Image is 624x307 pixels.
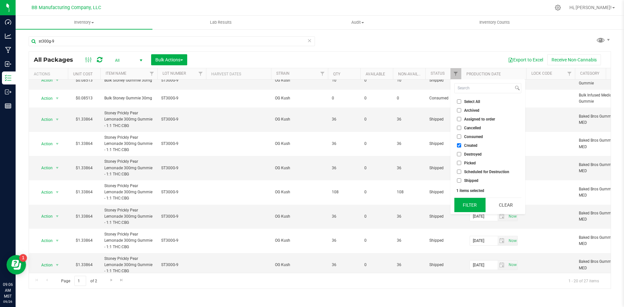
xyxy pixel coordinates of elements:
span: Shipped [429,213,457,220]
a: Go to the next page [107,276,116,285]
span: Stoney Prickly Pear Lemonade 300mg Gummie - 1:1 THC:CBG [104,231,153,250]
inline-svg: Outbound [5,89,11,95]
a: Lab Results [152,16,289,29]
span: 108 [332,189,357,195]
a: Audit [289,16,426,29]
span: 36 [397,262,422,268]
a: Status [431,71,445,76]
span: select [53,163,61,173]
a: Lot Number [162,71,186,76]
span: 0 [364,165,389,171]
span: Cancelled [464,126,481,130]
input: Cancelled [457,126,461,130]
span: Select All [464,100,480,104]
span: Clear [307,36,312,45]
a: Non-Available [398,72,427,76]
span: Bulk Stoney Gummie 30mg [104,95,153,101]
span: Inventory Counts [471,19,519,25]
p: 09:06 AM MST [3,282,13,299]
span: Stoney Prickly Pear Lemonade 300mg Gummie - 1:1 THC:CBG [104,207,153,226]
span: Action [35,188,53,197]
span: ST300G-9 [161,213,202,220]
span: Hi, [PERSON_NAME]! [569,5,612,10]
span: 36 [332,262,357,268]
span: OG Kush [275,77,324,83]
a: Filter [317,68,328,79]
a: Filter [147,68,157,79]
button: Filter [454,198,486,212]
span: OG Kush [275,141,324,147]
span: Assigned to order [464,117,495,121]
a: Available [366,72,385,76]
td: $1.33864 [68,156,100,180]
span: All Packages [34,56,80,63]
span: ST300G-9 [161,262,202,268]
span: select [53,76,61,85]
span: Shipped [429,165,457,171]
inline-svg: Manufacturing [5,47,11,53]
span: Set Current date [507,236,518,246]
span: select [53,212,61,221]
span: 36 [397,237,422,244]
inline-svg: Analytics [5,33,11,39]
a: Item Name [106,71,126,76]
span: ST300G-9 [161,95,202,101]
span: Bulk Stoney Gummie 30mg [104,77,153,83]
a: Production Date [466,72,501,76]
span: ST300G-9 [161,116,202,122]
a: Inventory [16,16,152,29]
td: $1.33864 [68,229,100,253]
span: Set Current date [507,260,518,270]
span: Inventory [16,19,152,25]
th: Harvest Dates [206,68,271,80]
span: 36 [332,237,357,244]
a: Strain [276,71,290,76]
span: Action [35,94,53,103]
inline-svg: Reports [5,103,11,109]
span: 36 [332,116,357,122]
span: 0 [364,116,389,122]
div: Manage settings [554,5,562,11]
span: 36 [397,141,422,147]
span: Consumed [429,95,457,101]
div: Actions [34,72,65,76]
span: select [53,188,61,197]
span: 36 [397,116,422,122]
input: Picked [457,161,461,165]
td: $1.33864 [68,132,100,156]
button: Clear [490,198,521,212]
a: Go to the last page [117,276,126,285]
span: Action [35,115,53,124]
span: Archived [464,109,479,112]
span: 0 [364,95,389,101]
span: Action [35,236,53,245]
input: Created [457,143,461,147]
span: 10 [332,77,357,83]
span: Consumed [464,135,483,139]
td: $1.33864 [68,180,100,205]
span: 0 [364,77,389,83]
input: Search Package ID, Item Name, SKU, Lot or Part Number... [29,36,315,46]
span: 36 [332,213,357,220]
span: Created [464,144,477,147]
span: 36 [397,165,422,171]
td: $1.33864 [68,205,100,229]
span: Stoney Prickly Pear Lemonade 300mg Gummie - 1:1 THC:CBG [104,256,153,275]
inline-svg: Inventory [5,75,11,81]
span: Action [35,261,53,270]
a: Unit Cost [73,72,93,76]
button: Export to Excel [504,54,547,65]
span: select [53,94,61,103]
a: Filter [195,68,206,79]
span: Shipped [429,189,457,195]
span: BB Manufacturing Company, LLC [32,5,101,10]
td: $1.33864 [68,253,100,277]
iframe: Resource center [6,255,26,275]
span: 0 [332,95,357,101]
a: Category [580,71,599,76]
span: 36 [332,141,357,147]
span: 0 [364,237,389,244]
span: Picked [464,161,476,165]
input: Scheduled for Destruction [457,170,461,174]
span: Action [35,139,53,148]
